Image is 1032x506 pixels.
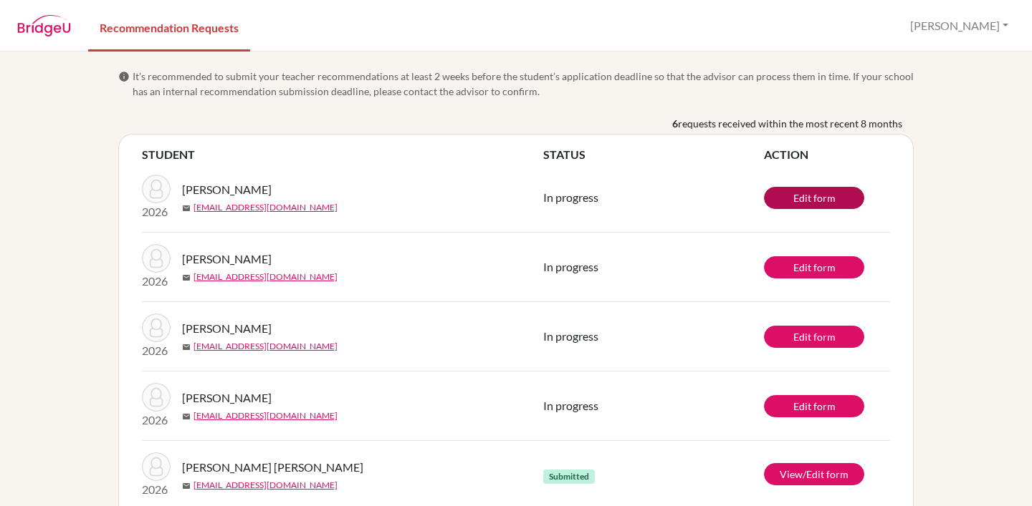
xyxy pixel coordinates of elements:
p: 2026 [142,412,171,429]
img: Moret, Kirill [142,313,171,342]
img: Woodall, Laura [142,175,171,203]
span: [PERSON_NAME] [182,320,272,337]
a: Edit form [764,187,864,209]
span: info [118,71,130,82]
span: requests received within the most recent 8 months [678,116,902,131]
th: ACTION [764,146,890,163]
b: 6 [672,116,678,131]
span: In progress [543,190,598,204]
img: Belkeziz, Kenza [142,383,171,412]
span: mail [182,412,191,421]
a: [EMAIL_ADDRESS][DOMAIN_NAME] [193,201,338,214]
span: mail [182,482,191,490]
a: [EMAIL_ADDRESS][DOMAIN_NAME] [193,409,338,422]
span: It’s recommended to submit your teacher recommendations at least 2 weeks before the student’s app... [133,69,914,99]
a: Recommendation Requests [88,2,250,52]
a: [EMAIL_ADDRESS][DOMAIN_NAME] [193,479,338,492]
a: View/Edit form [764,463,864,485]
button: [PERSON_NAME] [904,12,1015,39]
span: mail [182,343,191,351]
a: [EMAIL_ADDRESS][DOMAIN_NAME] [193,340,338,353]
img: Nangia, Vyom Vinay [142,452,171,481]
a: Edit form [764,256,864,278]
span: In progress [543,399,598,412]
span: [PERSON_NAME] [182,181,272,198]
img: Benamour, Ryan [142,244,171,273]
span: [PERSON_NAME] [182,389,272,407]
th: STATUS [543,146,764,163]
a: Edit form [764,395,864,417]
p: 2026 [142,203,171,220]
span: mail [182,273,191,282]
a: [EMAIL_ADDRESS][DOMAIN_NAME] [193,271,338,283]
img: BridgeU logo [17,15,71,37]
span: mail [182,204,191,213]
p: 2026 [142,481,171,498]
a: Edit form [764,326,864,348]
span: [PERSON_NAME] [PERSON_NAME] [182,459,363,476]
th: STUDENT [142,146,543,163]
p: 2026 [142,342,171,359]
span: Submitted [543,469,595,484]
span: [PERSON_NAME] [182,250,272,268]
p: 2026 [142,273,171,290]
span: In progress [543,260,598,273]
span: In progress [543,329,598,343]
